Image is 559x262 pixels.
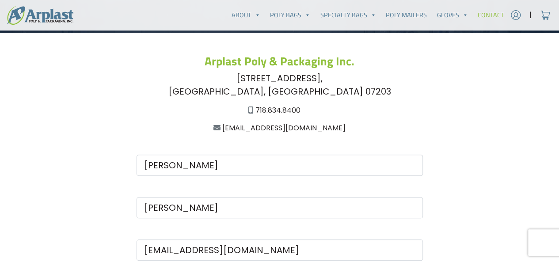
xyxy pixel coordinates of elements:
a: Gloves [432,6,472,24]
h3: Arplast Poly & Packaging Inc. [33,54,526,68]
input: First Name [137,155,423,176]
input: Email [137,239,423,261]
a: 718.834.8400 [255,105,300,115]
a: Poly Mailers [381,6,432,24]
a: About [227,6,265,24]
div: [STREET_ADDRESS], [GEOGRAPHIC_DATA], [GEOGRAPHIC_DATA] 07203 [33,72,526,98]
a: Contact [473,6,509,24]
span: | [529,10,532,20]
a: [EMAIL_ADDRESS][DOMAIN_NAME] [222,123,346,133]
input: Last Name [137,197,423,218]
img: logo [7,6,73,25]
a: Poly Bags [265,6,315,24]
a: Specialty Bags [316,6,381,24]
